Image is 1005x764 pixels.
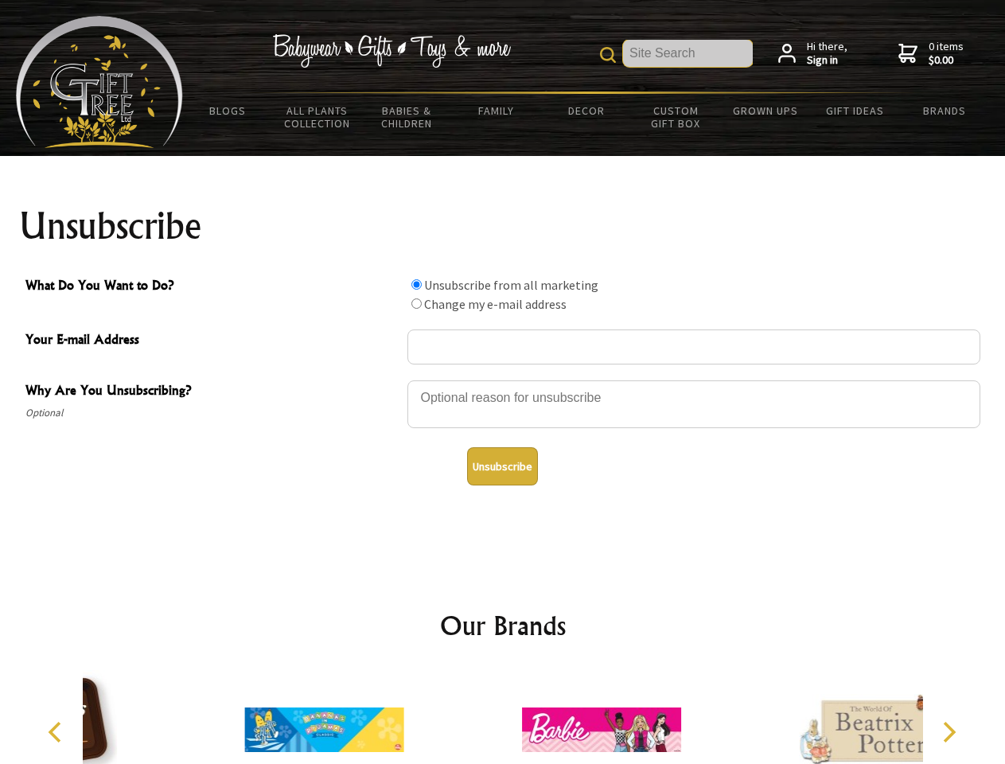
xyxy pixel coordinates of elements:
[25,403,399,423] span: Optional
[467,447,538,485] button: Unsubscribe
[600,47,616,63] img: product search
[25,275,399,298] span: What Do You Want to Do?
[424,296,567,312] label: Change my e-mail address
[25,380,399,403] span: Why Are You Unsubscribing?
[424,277,598,293] label: Unsubscribe from all marketing
[541,94,631,127] a: Decor
[898,40,964,68] a: 0 items$0.00
[407,380,980,428] textarea: Why Are You Unsubscribing?
[623,40,753,67] input: Site Search
[362,94,452,140] a: Babies & Children
[411,298,422,309] input: What Do You Want to Do?
[807,53,847,68] strong: Sign in
[810,94,900,127] a: Gift Ideas
[929,39,964,68] span: 0 items
[183,94,273,127] a: BLOGS
[929,53,964,68] strong: $0.00
[25,329,399,353] span: Your E-mail Address
[19,207,987,245] h1: Unsubscribe
[900,94,990,127] a: Brands
[32,606,974,645] h2: Our Brands
[407,329,980,364] input: Your E-mail Address
[452,94,542,127] a: Family
[778,40,847,68] a: Hi there,Sign in
[272,34,511,68] img: Babywear - Gifts - Toys & more
[807,40,847,68] span: Hi there,
[931,715,966,750] button: Next
[273,94,363,140] a: All Plants Collection
[411,279,422,290] input: What Do You Want to Do?
[40,715,75,750] button: Previous
[631,94,721,140] a: Custom Gift Box
[16,16,183,148] img: Babyware - Gifts - Toys and more...
[720,94,810,127] a: Grown Ups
